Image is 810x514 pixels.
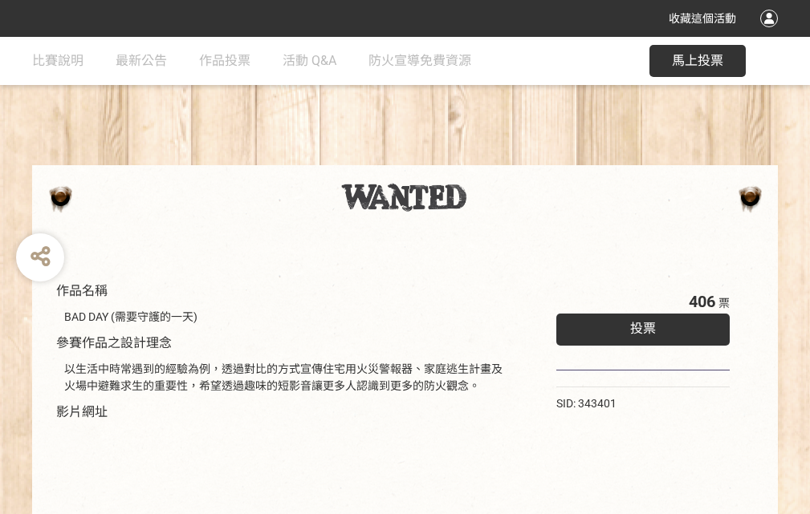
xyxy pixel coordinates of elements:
span: 作品名稱 [56,283,108,298]
span: 防火宣導免費資源 [368,53,471,68]
a: 作品投票 [199,37,250,85]
button: 馬上投票 [649,45,746,77]
span: 比賽說明 [32,53,83,68]
a: 比賽說明 [32,37,83,85]
a: 最新公告 [116,37,167,85]
span: 票 [718,297,730,310]
a: 活動 Q&A [283,37,336,85]
span: 參賽作品之設計理念 [56,335,172,350]
span: 收藏這個活動 [669,12,736,25]
span: 406 [689,292,715,311]
span: 活動 Q&A [283,53,336,68]
div: 以生活中時常遇到的經驗為例，透過對比的方式宣傳住宅用火災警報器、家庭逃生計畫及火場中避難求生的重要性，希望透過趣味的短影音讓更多人認識到更多的防火觀念。 [64,361,508,395]
span: 最新公告 [116,53,167,68]
span: 作品投票 [199,53,250,68]
a: 防火宣導免費資源 [368,37,471,85]
span: 影片網址 [56,404,108,419]
span: 馬上投票 [672,53,723,68]
div: BAD DAY (需要守護的一天) [64,309,508,326]
span: SID: 343401 [556,397,617,410]
span: 投票 [630,321,656,336]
